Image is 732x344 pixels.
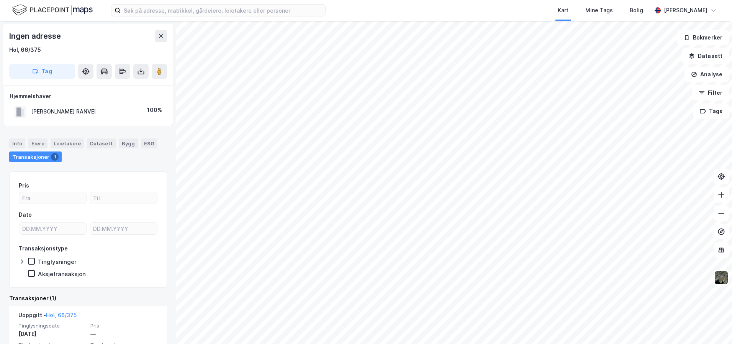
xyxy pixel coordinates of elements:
div: [PERSON_NAME] [664,6,707,15]
span: Tinglysningsdato [18,323,86,329]
div: 100% [147,105,162,115]
div: Dato [19,210,32,219]
div: [DATE] [18,329,86,339]
div: Leietakere [51,138,84,148]
div: Aksjetransaksjon [38,270,86,278]
div: Bolig [630,6,643,15]
div: Transaksjonstype [19,244,68,253]
a: Hol, 66/375 [46,312,77,318]
input: Fra [19,192,86,204]
input: DD.MM.YYYY [90,223,157,234]
div: Hjemmelshaver [10,92,167,101]
div: Info [9,138,25,148]
button: Tag [9,64,75,79]
input: Til [90,192,157,204]
button: Tags [693,104,729,119]
input: DD.MM.YYYY [19,223,86,234]
div: Kart [558,6,568,15]
div: Eiere [28,138,47,148]
img: 9k= [714,270,729,285]
iframe: Chat Widget [694,307,732,344]
input: Søk på adresse, matrikkel, gårdeiere, leietakere eller personer [121,5,325,16]
div: Kontrollprogram for chat [694,307,732,344]
div: Transaksjoner (1) [9,294,167,303]
img: logo.f888ab2527a4732fd821a326f86c7f29.svg [12,3,93,17]
div: Pris [19,181,29,190]
button: Bokmerker [677,30,729,45]
button: Filter [692,85,729,100]
div: Datasett [87,138,116,148]
div: Hol, 66/375 [9,45,41,54]
div: Transaksjoner [9,151,62,162]
div: [PERSON_NAME] RANVEI [31,107,96,116]
button: Datasett [682,48,729,64]
div: Bygg [119,138,138,148]
div: ESG [141,138,157,148]
div: 1 [51,153,59,161]
div: Uoppgitt - [18,311,77,323]
div: — [90,329,158,339]
div: Tinglysninger [38,258,77,265]
div: Ingen adresse [9,30,62,42]
button: Analyse [685,67,729,82]
span: Pris [90,323,158,329]
div: Mine Tags [585,6,613,15]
